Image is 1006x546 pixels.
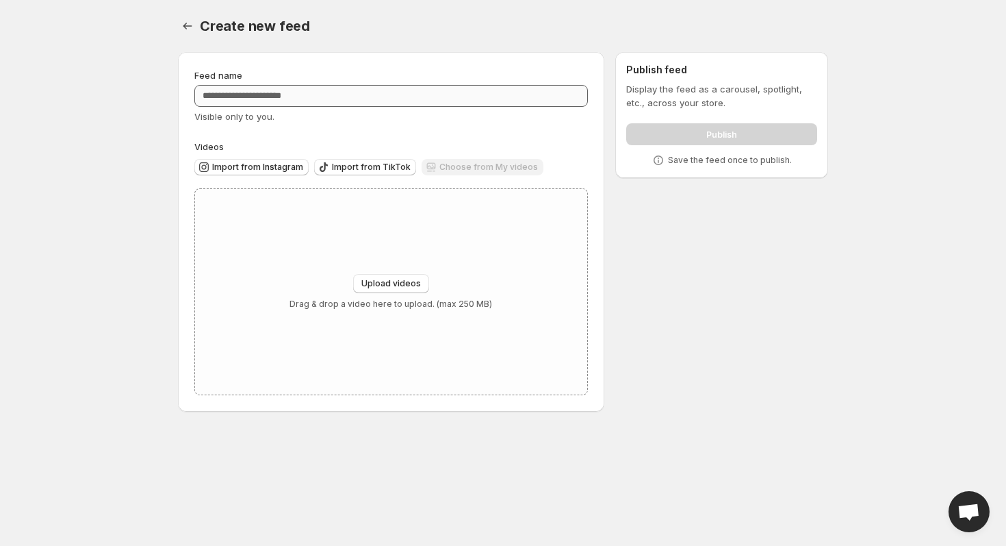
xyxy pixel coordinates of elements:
p: Drag & drop a video here to upload. (max 250 MB) [289,299,492,310]
span: Import from Instagram [212,162,303,173]
span: Create new feed [200,18,310,34]
button: Import from Instagram [194,159,309,175]
span: Videos [194,141,224,152]
h2: Publish feed [626,63,817,77]
span: Feed name [194,70,242,81]
div: Open chat [949,491,990,532]
button: Import from TikTok [314,159,416,175]
p: Save the feed once to publish. [668,155,792,166]
span: Visible only to you. [194,111,274,122]
button: Upload videos [353,274,429,293]
span: Upload videos [361,278,421,289]
p: Display the feed as a carousel, spotlight, etc., across your store. [626,82,817,110]
span: Import from TikTok [332,162,411,173]
button: Settings [178,16,197,36]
